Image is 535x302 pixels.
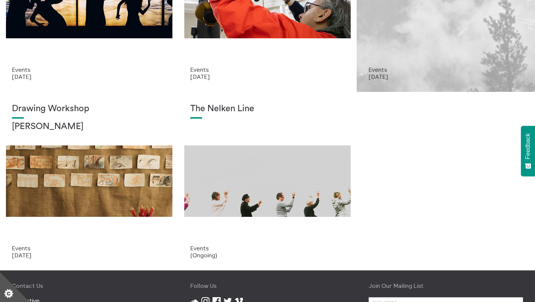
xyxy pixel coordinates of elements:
[521,126,535,176] button: Feedback - Show survey
[525,133,531,159] span: Feedback
[12,66,166,73] p: Events
[12,122,166,132] h2: [PERSON_NAME]
[190,73,345,80] p: [DATE]
[190,252,345,258] p: (Ongoing)
[190,245,345,251] p: Events
[190,282,345,289] h4: Follow Us
[190,66,345,73] p: Events
[178,92,357,270] a: © Eoin Carey The Nelken Line Events (Ongoing)
[369,73,523,80] p: [DATE]
[12,73,166,80] p: [DATE]
[12,252,166,258] p: [DATE]
[12,245,166,251] p: Events
[369,66,523,73] p: Events
[190,104,345,114] h1: The Nelken Line
[12,282,166,289] h4: Contact Us
[12,104,166,114] h1: Drawing Workshop
[369,282,523,289] h4: Join Our Mailing List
